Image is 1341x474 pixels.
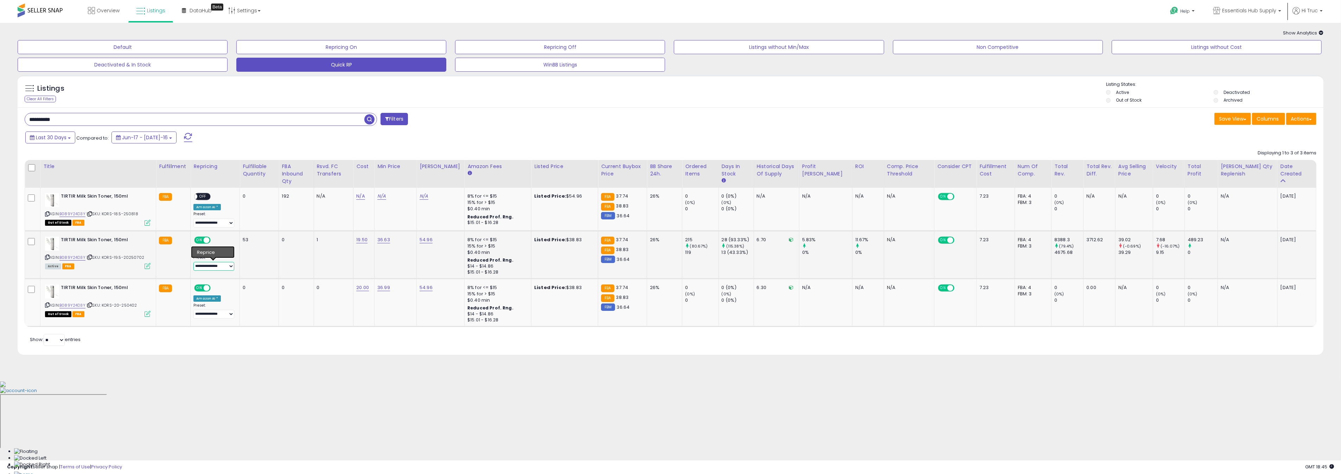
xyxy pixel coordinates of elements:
div: 0 [1188,193,1218,199]
div: FBA: 4 [1018,284,1046,291]
span: Essentials Hub Supply [1222,7,1276,14]
small: FBM [601,212,615,219]
div: 0 [685,206,718,212]
div: 0% [855,249,884,256]
div: [DATE] [1281,237,1309,243]
div: Rsvd. FC Transfers [317,163,351,178]
a: B089Y24D3Y [59,211,85,217]
div: N/A [1118,284,1148,291]
div: 15% for > $15 [467,291,526,297]
div: Cost [356,163,371,170]
div: Total Profit [1188,163,1215,178]
div: Velocity [1156,163,1182,170]
a: 20.00 [356,284,369,291]
div: $0.40 min [467,297,526,303]
div: 15% for > $15 [467,243,526,249]
small: (0%) [685,200,695,205]
div: 0 [317,284,348,291]
div: 0.00 [1086,284,1110,291]
div: 0 [1054,284,1083,291]
div: N/A [1221,237,1272,243]
a: N/A [356,193,365,200]
div: FBA: 4 [1018,193,1046,199]
small: Days In Stock. [722,178,726,184]
small: (0%) [1054,291,1064,297]
span: OFF [953,194,965,200]
div: Tooltip anchor [211,4,223,11]
small: FBA [159,284,172,292]
div: 0 [1156,206,1184,212]
div: BB Share 24h. [650,163,679,178]
span: Hi Truc [1302,7,1318,14]
div: Historical Days Of Supply [757,163,796,178]
button: Actions [1286,113,1316,125]
div: $15.01 - $16.28 [467,220,526,226]
div: 8% for <= $15 [467,284,526,291]
a: 36.63 [377,236,390,243]
small: (0%) [1054,200,1064,205]
img: Docked Left [14,455,46,462]
div: ROI [855,163,881,170]
div: 53 [243,237,273,243]
div: 0 [243,284,273,291]
div: N/A [887,237,929,243]
div: 0 (0%) [722,297,754,303]
label: Active [1116,89,1129,95]
span: OFF [953,285,965,291]
span: FBA [62,263,74,269]
div: Listed Price [534,163,595,170]
div: 8% for <= $15 [467,193,526,199]
span: 36.64 [617,212,630,219]
a: 54.96 [420,284,433,291]
div: 9.15 [1156,249,1184,256]
span: 37.74 [616,236,628,243]
label: Archived [1224,97,1243,103]
span: Jun-17 - [DATE]-16 [122,134,168,141]
b: Listed Price: [534,236,566,243]
img: 31OZES5j9LL._SL40_.jpg [45,193,59,207]
div: 0 [1156,284,1184,291]
small: FBA [601,246,614,254]
span: OFF [210,285,221,291]
div: 7.68 [1156,237,1184,243]
div: [DATE] [1281,193,1309,199]
span: All listings currently available for purchase on Amazon [45,263,61,269]
span: | SKU: KORS-20-250402 [87,302,137,308]
div: N/A [887,284,929,291]
span: 36.64 [617,304,630,310]
div: [PERSON_NAME] [420,163,461,170]
div: $14 - $14.86 [467,311,526,317]
small: FBA [601,193,614,201]
span: OFF [210,237,221,243]
span: 36.64 [617,256,630,263]
small: (0%) [1188,291,1198,297]
button: Deactivated & In Stock [18,58,228,72]
span: 37.74 [616,193,628,199]
div: 0 [1054,193,1083,199]
div: N/A [1221,193,1272,199]
div: FBM: 3 [1018,199,1046,206]
div: Repricing [193,163,237,170]
div: Amazon AI * [193,248,221,254]
div: 0 [1188,297,1218,303]
span: OFF [953,237,965,243]
button: WinBB Listings [455,58,665,72]
div: 0 (0%) [722,193,754,199]
b: TIRTIR Milk Skin Toner, 150ml [61,193,146,201]
button: Listings without Min/Max [674,40,884,54]
div: N/A [1118,193,1148,199]
div: 0 [1156,193,1184,199]
span: ON [195,285,204,291]
small: FBA [601,237,614,244]
div: N/A [317,193,348,199]
div: [DATE] [1281,284,1309,291]
div: Title [43,163,153,170]
small: (79.4%) [1059,243,1074,249]
div: 0 [685,193,718,199]
b: Reduced Prof. Rng. [467,305,513,311]
div: 8% for <= $15 [467,237,526,243]
div: Days In Stock [722,163,751,178]
b: Listed Price: [534,193,566,199]
a: N/A [377,193,386,200]
div: 39.02 [1118,237,1153,243]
